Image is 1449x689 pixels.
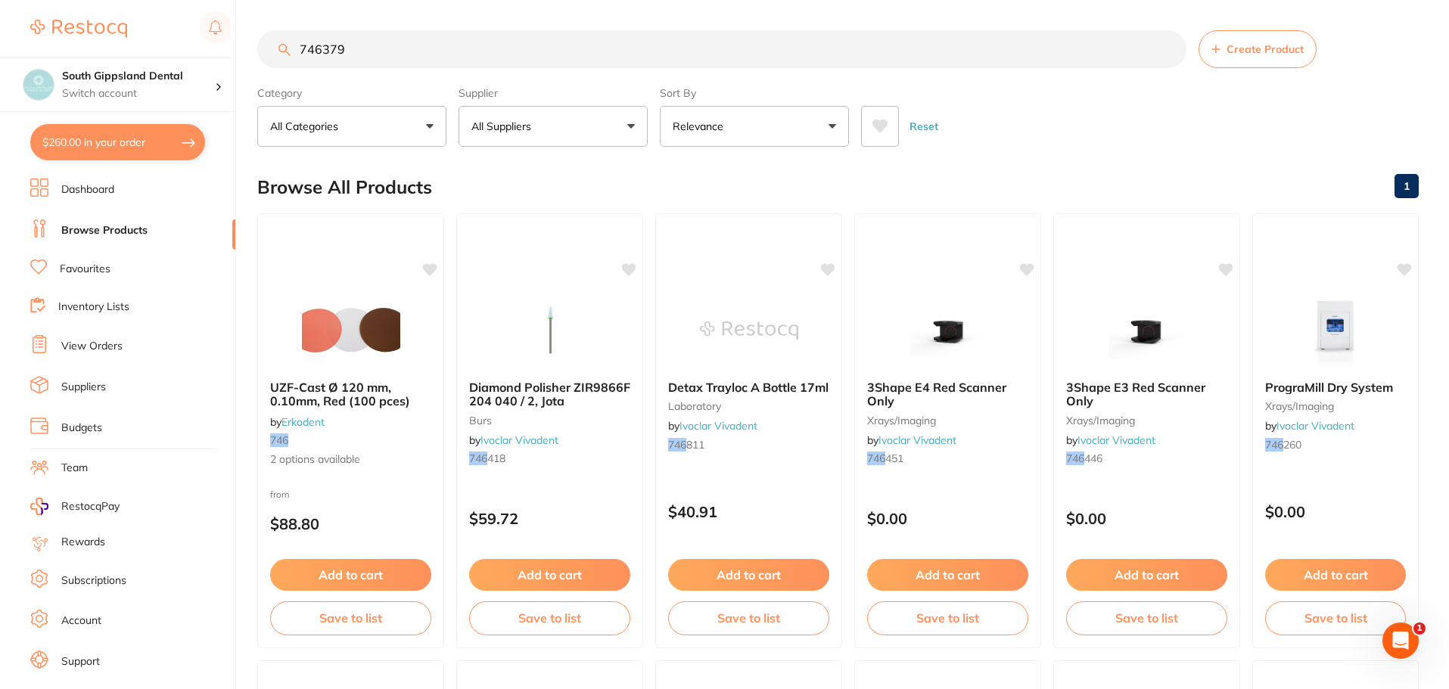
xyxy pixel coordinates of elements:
button: Save to list [270,601,431,635]
span: by [1265,419,1354,433]
span: by [270,415,325,429]
span: by [1066,433,1155,447]
a: Subscriptions [61,573,126,588]
a: View Orders [61,339,123,354]
p: All Suppliers [471,119,537,134]
img: 3Shape E3 Red Scanner Only [1098,293,1196,368]
a: Browse Products [61,223,148,238]
em: 746 [668,438,686,452]
em: 746 [469,452,487,465]
img: 3Shape E4 Red Scanner Only [899,293,997,368]
button: Create Product [1199,30,1317,68]
span: 3Shape E3 Red Scanner Only [1066,380,1205,408]
iframe: Intercom live chat [1382,622,1419,659]
span: by [668,419,757,433]
img: Detax Trayloc A Bottle 17ml [700,293,798,368]
button: All Suppliers [459,106,648,147]
button: Save to list [469,601,630,635]
span: by [469,433,558,447]
button: Add to cart [469,559,630,591]
em: 746 [1066,452,1084,465]
button: Save to list [668,601,829,635]
p: $0.00 [1265,503,1406,520]
small: xrays/imaging [867,414,1028,427]
p: $0.00 [1066,510,1227,527]
b: PrograMill Dry System [1265,380,1406,394]
b: 3Shape E3 Red Scanner Only [1066,380,1227,408]
span: from [270,489,290,500]
button: All Categories [257,106,446,147]
p: Relevance [673,119,729,134]
label: Category [257,86,446,100]
b: Detax Trayloc A Bottle 17ml [668,380,829,394]
span: RestocqPay [61,499,120,514]
img: RestocqPay [30,498,48,515]
img: South Gippsland Dental [23,70,54,100]
span: 2 options available [270,452,431,467]
a: Inventory Lists [58,299,129,315]
b: 3Shape E4 Red Scanner Only [867,380,1028,408]
span: 446 [1084,452,1102,465]
button: Save to list [867,601,1028,635]
input: Search Products [257,30,1186,68]
a: Account [61,613,101,628]
span: 811 [686,438,704,452]
h4: South Gippsland Dental [62,69,215,84]
span: 1 [1413,622,1426,635]
b: Diamond Polisher ZIR9866F 204 040 / 2, Jota [469,380,630,408]
button: Add to cart [668,559,829,591]
img: Diamond Polisher ZIR9866F 204 040 / 2, Jota [501,293,599,368]
label: Supplier [459,86,648,100]
a: 1 [1395,171,1419,201]
p: Switch account [62,86,215,101]
small: laboratory [668,400,829,412]
span: Create Product [1227,43,1304,55]
em: 746 [270,433,288,447]
p: All Categories [270,119,344,134]
a: Ivoclar Vivadent [679,419,757,433]
p: $40.91 [668,503,829,520]
a: Favourites [60,262,110,277]
a: Ivoclar Vivadent [1077,433,1155,447]
button: Add to cart [867,559,1028,591]
p: $59.72 [469,510,630,527]
label: Sort By [660,86,849,100]
span: 260 [1283,438,1301,452]
a: Ivoclar Vivadent [480,433,558,447]
span: Diamond Polisher ZIR9866F 204 040 / 2, Jota [469,380,630,408]
small: burs [469,414,630,427]
h2: Browse All Products [257,177,432,198]
a: Dashboard [61,182,114,197]
span: UZF-Cast Ø 120 mm, 0.10mm, Red (100 pces) [270,380,410,408]
span: by [867,433,956,447]
img: PrograMill Dry System [1286,293,1385,368]
a: Ivoclar Vivadent [1276,419,1354,433]
button: Relevance [660,106,849,147]
a: Team [61,461,88,476]
a: Support [61,654,100,669]
a: Rewards [61,535,105,550]
button: Reset [905,106,943,147]
a: Restocq Logo [30,11,127,46]
a: Erkodent [281,415,325,429]
em: 746 [1265,438,1283,452]
button: Add to cart [1265,559,1406,591]
small: xrays/imaging [1265,400,1406,412]
button: Add to cart [270,559,431,591]
p: $88.80 [270,515,431,532]
a: Suppliers [61,380,106,395]
small: xrays/imaging [1066,414,1227,427]
button: Save to list [1066,601,1227,635]
button: Save to list [1265,601,1406,635]
span: 418 [487,452,505,465]
em: 746 [867,452,885,465]
p: $0.00 [867,510,1028,527]
b: UZF-Cast Ø 120 mm, 0.10mm, Red (100 pces) [270,380,431,408]
img: Restocq Logo [30,20,127,38]
a: Ivoclar Vivadent [878,433,956,447]
button: Add to cart [1066,559,1227,591]
button: $260.00 in your order [30,124,205,160]
a: RestocqPay [30,498,120,515]
span: Detax Trayloc A Bottle 17ml [668,380,829,395]
a: Budgets [61,421,102,436]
